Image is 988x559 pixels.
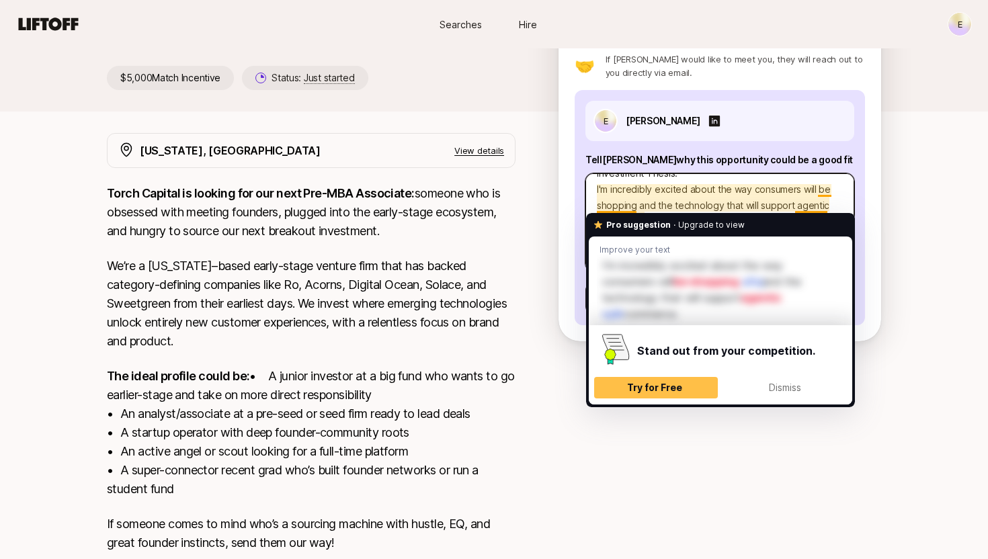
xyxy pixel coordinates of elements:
[107,257,516,351] p: We’re a [US_STATE]–based early-stage venture firm that has backed category-defining companies lik...
[585,152,854,168] p: Tell [PERSON_NAME] why this opportunity could be a good fit
[575,58,595,74] p: 🤝
[958,16,962,32] p: E
[272,70,354,86] p: Status:
[585,173,854,271] textarea: To enrich screen reader interactions, please activate Accessibility in Grammarly extension settings
[440,17,482,32] span: Searches
[140,142,321,159] p: [US_STATE], [GEOGRAPHIC_DATA]
[107,186,415,200] strong: Torch Capital is looking for our next Pre-MBA Associate:
[107,369,249,383] strong: The ideal profile could be:
[606,52,865,79] p: If [PERSON_NAME] would like to meet you, they will reach out to you directly via email.
[626,113,700,129] p: [PERSON_NAME]
[107,367,516,499] p: • A junior investor at a big fund who wants to go earlier-stage and take on more direct responsib...
[107,66,234,90] p: $5,000 Match Incentive
[427,12,494,37] a: Searches
[519,17,537,32] span: Hire
[948,12,972,36] button: E
[304,72,355,84] span: Just started
[494,12,561,37] a: Hire
[604,113,608,129] p: E
[454,144,504,157] p: View details
[107,184,516,241] p: someone who is obsessed with meeting founders, plugged into the early-stage ecosystem, and hungry...
[585,282,854,314] button: Suggest yourself
[107,515,516,552] p: If someone comes to mind who’s a sourcing machine with hustle, EQ, and great founder instincts, s...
